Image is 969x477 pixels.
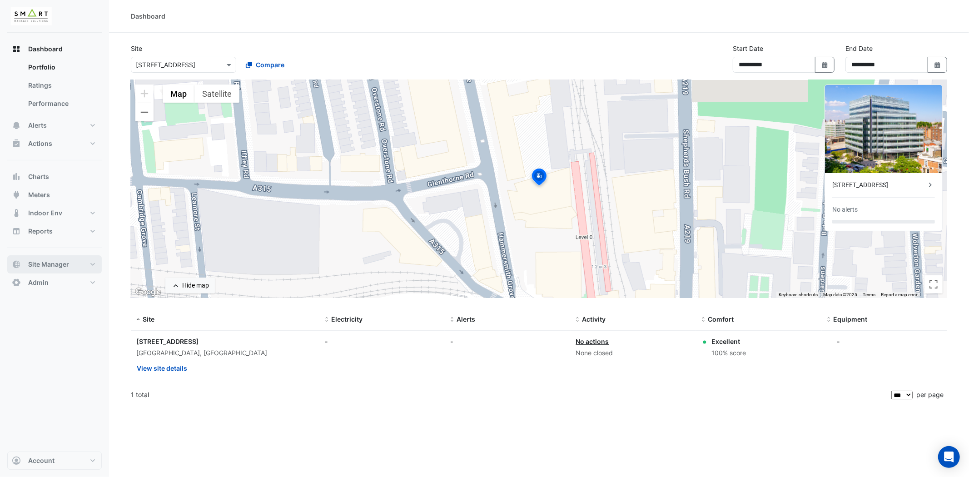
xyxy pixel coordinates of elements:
div: - [325,337,439,346]
div: [GEOGRAPHIC_DATA], [GEOGRAPHIC_DATA] [136,348,314,358]
img: 12 Hammersmith Grove [825,85,942,173]
span: Admin [28,278,49,287]
div: [STREET_ADDRESS] [832,180,926,190]
span: Compare [256,60,284,70]
button: Zoom in [135,84,154,103]
div: Excellent [711,337,746,346]
button: Zoom out [135,103,154,121]
a: No actions [576,338,609,345]
button: Show satellite imagery [194,84,239,103]
button: Show street map [163,84,194,103]
span: Comfort [708,315,734,323]
div: 100% score [711,348,746,358]
button: Reports [7,222,102,240]
app-icon: Charts [12,172,21,181]
button: Account [7,452,102,470]
img: Google [133,286,163,298]
div: None closed [576,348,691,358]
span: Alerts [28,121,47,130]
button: Charts [7,168,102,186]
app-icon: Reports [12,227,21,236]
span: Account [28,456,55,465]
app-icon: Alerts [12,121,21,130]
app-icon: Meters [12,190,21,199]
span: Site Manager [28,260,69,269]
button: Alerts [7,116,102,134]
button: Indoor Env [7,204,102,222]
button: Site Manager [7,255,102,273]
button: Actions [7,134,102,153]
button: Meters [7,186,102,204]
app-icon: Indoor Env [12,209,21,218]
div: - [450,337,565,346]
app-icon: Admin [12,278,21,287]
button: Dashboard [7,40,102,58]
button: Keyboard shortcuts [779,292,818,298]
div: Hide map [182,281,209,290]
button: View site details [136,360,188,376]
button: Admin [7,273,102,292]
span: Charts [28,172,49,181]
span: Site [143,315,154,323]
span: Indoor Env [28,209,62,218]
span: Activity [582,315,606,323]
span: Reports [28,227,53,236]
label: Site [131,44,142,53]
div: No alerts [832,205,858,214]
div: [STREET_ADDRESS] [136,337,314,346]
span: Equipment [834,315,868,323]
span: Electricity [331,315,363,323]
img: Company Logo [11,7,52,25]
button: Toggle fullscreen view [924,275,943,293]
button: Hide map [165,278,215,293]
app-icon: Site Manager [12,260,21,269]
a: Performance [21,94,102,113]
a: Terms [863,292,875,297]
div: 1 total [131,383,889,406]
app-icon: Dashboard [12,45,21,54]
a: Ratings [21,76,102,94]
div: Dashboard [131,11,165,21]
a: Open this area in Google Maps (opens a new window) [133,286,163,298]
fa-icon: Select Date [934,61,942,69]
fa-icon: Select Date [821,61,829,69]
a: Portfolio [21,58,102,76]
a: Report a map error [881,292,917,297]
button: Compare [240,57,290,73]
span: Map data ©2025 [823,292,857,297]
label: End Date [845,44,873,53]
label: Start Date [733,44,763,53]
span: per page [916,391,944,398]
div: Open Intercom Messenger [938,446,960,468]
span: Meters [28,190,50,199]
span: Actions [28,139,52,148]
div: - [837,337,840,346]
div: Dashboard [7,58,102,116]
span: Alerts [457,315,475,323]
app-icon: Actions [12,139,21,148]
span: Dashboard [28,45,63,54]
img: site-pin-selected.svg [529,167,549,189]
